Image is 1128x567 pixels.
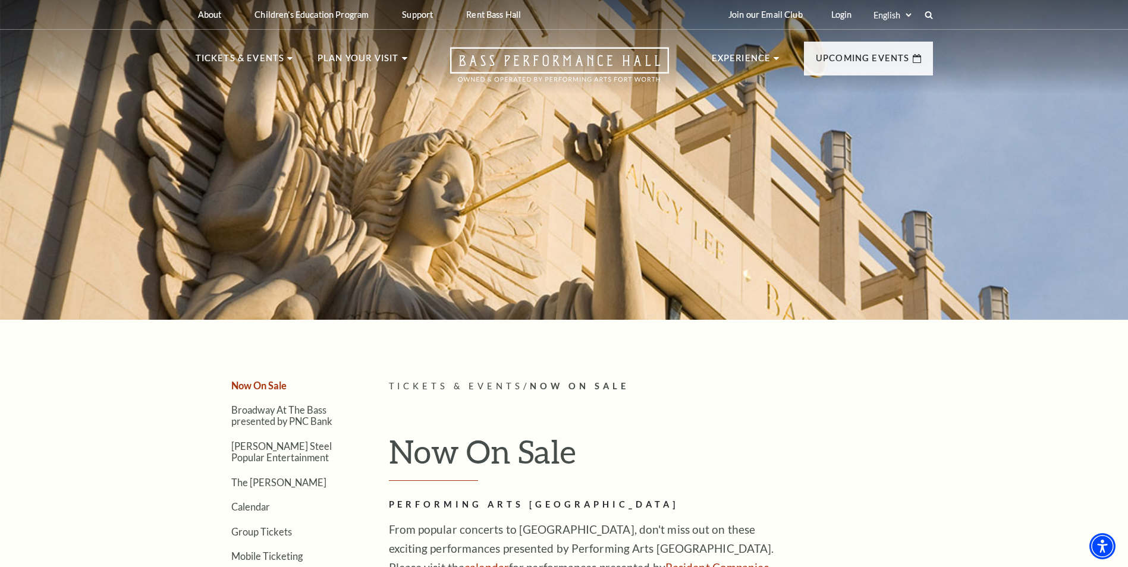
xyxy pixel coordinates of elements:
[712,51,771,73] p: Experience
[318,51,399,73] p: Plan Your Visit
[389,379,933,394] p: /
[389,497,775,512] h2: Performing Arts [GEOGRAPHIC_DATA]
[231,477,326,488] a: The [PERSON_NAME]
[231,526,292,537] a: Group Tickets
[466,10,521,20] p: Rent Bass Hall
[231,404,332,427] a: Broadway At The Bass presented by PNC Bank
[254,10,369,20] p: Children's Education Program
[407,47,712,94] a: Open this option
[816,51,910,73] p: Upcoming Events
[389,381,524,391] span: Tickets & Events
[231,380,287,391] a: Now On Sale
[231,501,270,512] a: Calendar
[196,51,285,73] p: Tickets & Events
[231,440,332,463] a: [PERSON_NAME] Steel Popular Entertainment
[530,381,629,391] span: Now On Sale
[389,432,933,481] h1: Now On Sale
[402,10,433,20] p: Support
[1089,533,1116,559] div: Accessibility Menu
[231,550,303,562] a: Mobile Ticketing
[198,10,222,20] p: About
[871,10,913,21] select: Select:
